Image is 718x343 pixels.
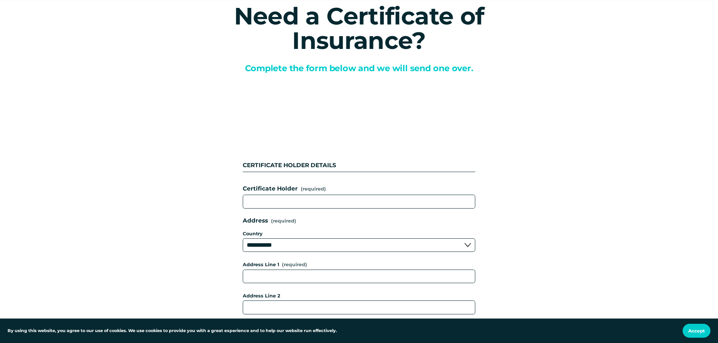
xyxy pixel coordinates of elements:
[243,270,475,284] input: Address Line 1
[683,324,710,338] button: Accept
[243,300,475,314] input: Address Line 2
[243,184,298,194] span: Certificate Holder
[184,4,534,53] h1: Need a Certificate of Insurance?
[271,219,296,224] span: (required)
[301,185,326,193] span: (required)
[243,161,475,172] div: CERTIFICATE HOLDER DETAILS
[243,261,475,269] div: Address Line 1
[282,262,307,267] span: (required)
[243,229,475,238] div: Country
[243,216,268,226] span: Address
[8,328,337,334] p: By using this website, you agree to our use of cookies. We use cookies to provide you with a grea...
[243,238,475,252] select: Country
[688,328,705,334] span: Accept
[243,292,475,300] div: Address Line 2
[245,63,473,73] span: Complete the form below and we will send one over.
